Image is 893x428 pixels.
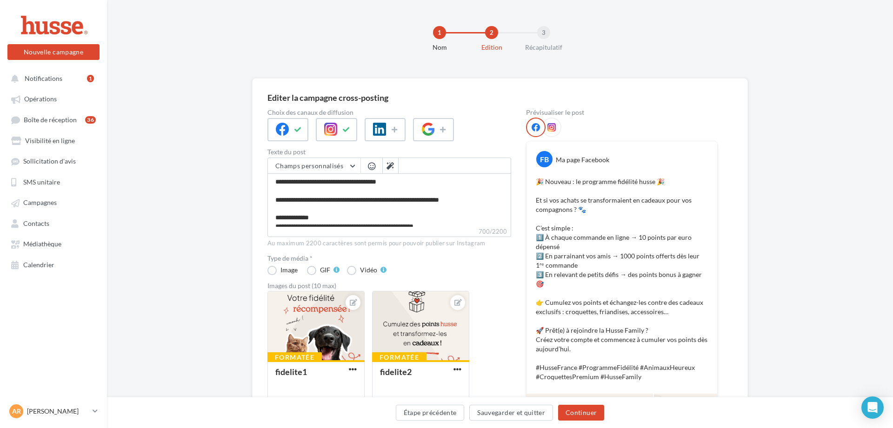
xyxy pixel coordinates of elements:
[275,162,343,170] span: Champs personnalisés
[6,70,98,86] button: Notifications 1
[861,396,884,419] div: Open Intercom Messenger
[267,227,511,237] label: 700/2200
[267,109,511,116] label: Choix des canaux de diffusion
[23,219,49,227] span: Contacts
[280,267,298,273] div: Image
[6,256,101,273] a: Calendrier
[87,75,94,82] div: 1
[23,261,54,269] span: Calendrier
[372,352,427,362] div: Formatée
[6,215,101,231] a: Contacts
[267,93,388,102] div: Editer la campagne cross-posting
[556,155,609,165] div: Ma page Facebook
[267,255,511,262] label: Type de média *
[23,240,61,248] span: Médiathèque
[24,95,57,103] span: Opérations
[360,267,377,273] div: Vidéo
[6,111,101,128] a: Boîte de réception36
[25,74,62,82] span: Notifications
[469,405,553,421] button: Sauvegarder et quitter
[24,116,77,124] span: Boîte de réception
[27,407,89,416] p: [PERSON_NAME]
[537,26,550,39] div: 3
[6,152,101,169] a: Sollicitation d'avis
[6,235,101,252] a: Médiathèque
[433,26,446,39] div: 1
[85,116,96,124] div: 36
[485,26,498,39] div: 2
[268,158,360,174] button: Champs personnalisés
[267,283,511,289] div: Images du post (10 max)
[6,132,101,149] a: Visibilité en ligne
[23,158,76,165] span: Sollicitation d'avis
[12,407,21,416] span: AR
[23,178,60,186] span: SMS unitaire
[462,43,521,52] div: Edition
[6,90,101,107] a: Opérations
[536,151,553,167] div: FB
[23,199,57,207] span: Campagnes
[6,173,101,190] a: SMS unitaire
[7,44,100,60] button: Nouvelle campagne
[7,402,100,420] a: AR [PERSON_NAME]
[267,239,511,248] div: Au maximum 2200 caractères sont permis pour pouvoir publier sur Instagram
[380,367,412,377] div: fidelite2
[25,137,75,145] span: Visibilité en ligne
[267,352,322,362] div: Formatée
[514,43,573,52] div: Récapitulatif
[320,267,330,273] div: GIF
[526,109,718,116] div: Prévisualiser le post
[396,405,465,421] button: Étape précédente
[275,367,307,377] div: fidelite1
[267,149,511,155] label: Texte du post
[410,43,469,52] div: Nom
[6,194,101,211] a: Campagnes
[558,405,604,421] button: Continuer
[536,177,708,382] p: 🎉 Nouveau : le programme fidélité husse 🎉 Et si vos achats se transformaient en cadeaux pour vos ...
